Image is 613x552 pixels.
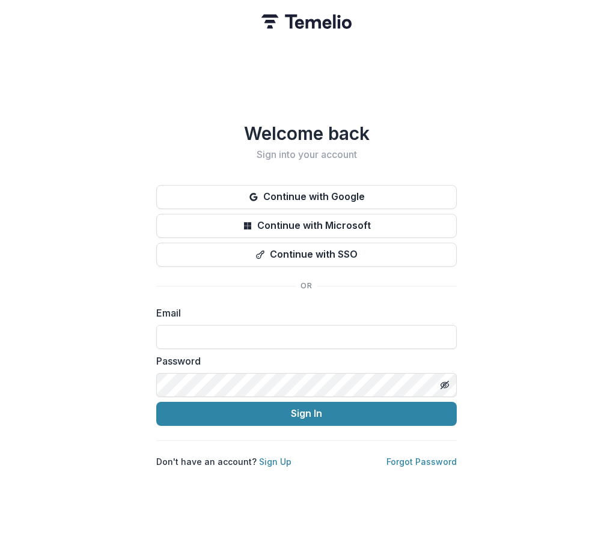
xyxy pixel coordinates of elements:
[156,306,450,320] label: Email
[156,149,457,160] h2: Sign into your account
[156,123,457,144] h1: Welcome back
[259,456,291,467] a: Sign Up
[435,375,454,395] button: Toggle password visibility
[156,354,450,368] label: Password
[386,456,457,467] a: Forgot Password
[156,243,457,267] button: Continue with SSO
[156,185,457,209] button: Continue with Google
[261,14,352,29] img: Temelio
[156,402,457,426] button: Sign In
[156,455,291,468] p: Don't have an account?
[156,214,457,238] button: Continue with Microsoft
